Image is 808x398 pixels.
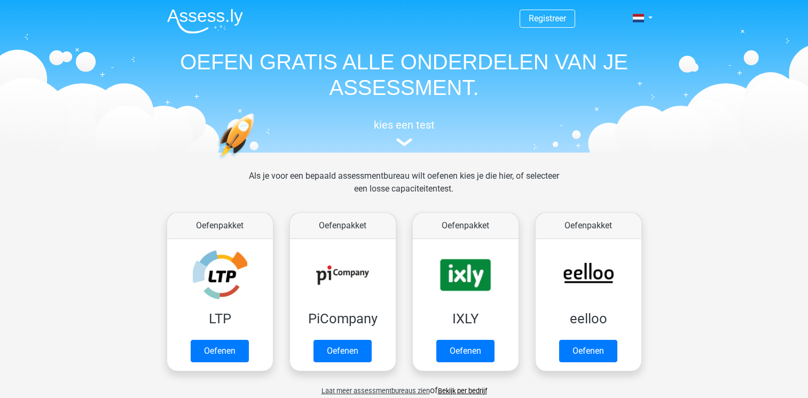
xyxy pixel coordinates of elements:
[159,118,650,131] h5: kies een test
[438,387,487,395] a: Bekijk per bedrijf
[396,138,412,146] img: assessment
[436,340,495,362] a: Oefenen
[529,13,566,23] a: Registreer
[159,49,650,100] h1: OEFEN GRATIS ALLE ONDERDELEN VAN JE ASSESSMENT.
[313,340,372,362] a: Oefenen
[559,340,617,362] a: Oefenen
[240,170,568,208] div: Als je voor een bepaald assessmentbureau wilt oefenen kies je die hier, of selecteer een losse ca...
[191,340,249,362] a: Oefenen
[159,376,650,397] div: of
[321,387,430,395] span: Laat meer assessmentbureaus zien
[167,9,243,34] img: Assessly
[159,118,650,147] a: kies een test
[217,113,296,210] img: oefenen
